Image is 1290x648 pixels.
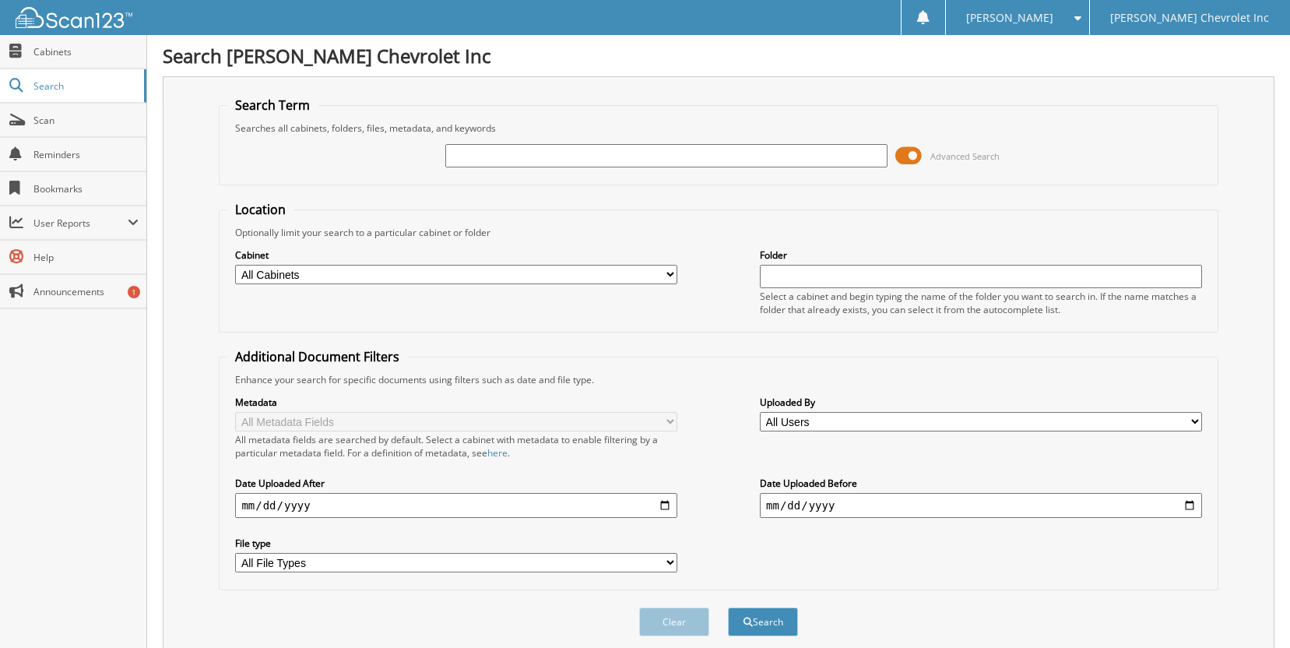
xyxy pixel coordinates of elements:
input: start [235,493,677,518]
span: Reminders [33,148,139,161]
label: Cabinet [235,248,677,262]
legend: Additional Document Filters [227,348,407,365]
div: Select a cabinet and begin typing the name of the folder you want to search in. If the name match... [760,290,1202,316]
img: scan123-logo-white.svg [16,7,132,28]
label: Date Uploaded After [235,477,677,490]
legend: Location [227,201,294,218]
span: Scan [33,114,139,127]
span: [PERSON_NAME] [966,13,1053,23]
span: [PERSON_NAME] Chevrolet Inc [1110,13,1269,23]
button: Clear [639,607,709,636]
label: Folder [760,248,1202,262]
span: User Reports [33,217,128,230]
label: Date Uploaded Before [760,477,1202,490]
h1: Search [PERSON_NAME] Chevrolet Inc [163,43,1274,69]
a: here [487,446,508,460]
span: Help [33,251,139,264]
button: Search [728,607,798,636]
div: 1 [128,286,140,298]
div: Enhance your search for specific documents using filters such as date and file type. [227,373,1209,386]
label: File type [235,537,677,550]
span: Announcements [33,285,139,298]
span: Bookmarks [33,182,139,195]
label: Metadata [235,396,677,409]
label: Uploaded By [760,396,1202,409]
span: Cabinets [33,45,139,58]
span: Advanced Search [930,150,1000,162]
input: end [760,493,1202,518]
div: All metadata fields are searched by default. Select a cabinet with metadata to enable filtering b... [235,433,677,460]
legend: Search Term [227,97,318,114]
div: Searches all cabinets, folders, files, metadata, and keywords [227,121,1209,135]
div: Optionally limit your search to a particular cabinet or folder [227,226,1209,239]
span: Search [33,79,136,93]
